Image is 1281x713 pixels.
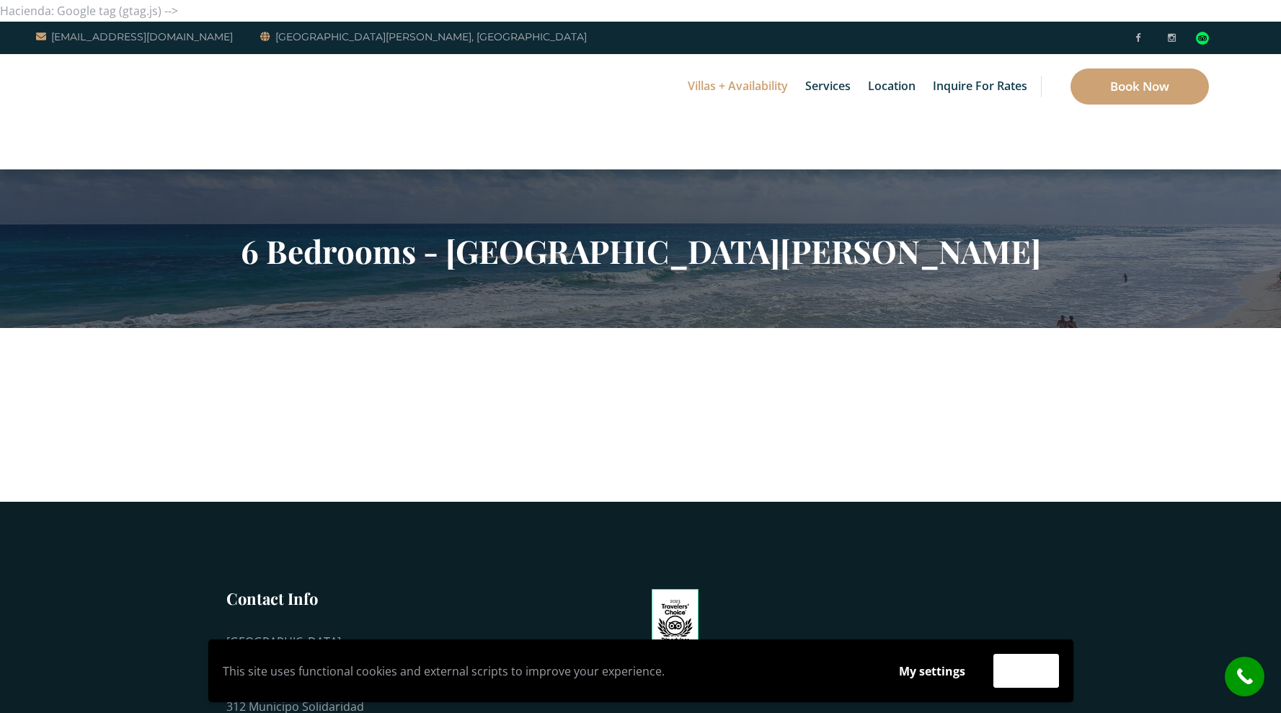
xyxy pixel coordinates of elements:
div: Read traveler reviews on Tripadvisor [1196,32,1209,45]
i: call [1228,660,1261,693]
h3: Contact Info [226,588,414,609]
button: My settings [885,655,979,688]
a: Services [798,54,858,119]
a: Inquire for Rates [926,54,1034,119]
a: call [1225,657,1264,696]
a: [GEOGRAPHIC_DATA][PERSON_NAME], [GEOGRAPHIC_DATA] [260,28,587,45]
a: [EMAIL_ADDRESS][DOMAIN_NAME] [36,28,233,45]
img: Awesome Logo [36,58,105,166]
button: Accept [993,654,1059,688]
a: Location [861,54,923,119]
a: Book Now [1071,68,1209,105]
h2: 6 Bedrooms - [GEOGRAPHIC_DATA][PERSON_NAME] [219,232,1063,270]
p: This site uses functional cookies and external scripts to improve your experience. [223,660,871,682]
a: Villas + Availability [681,54,795,119]
img: Tripadvisor [652,589,699,660]
img: Tripadvisor_logomark.svg [1196,32,1209,45]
